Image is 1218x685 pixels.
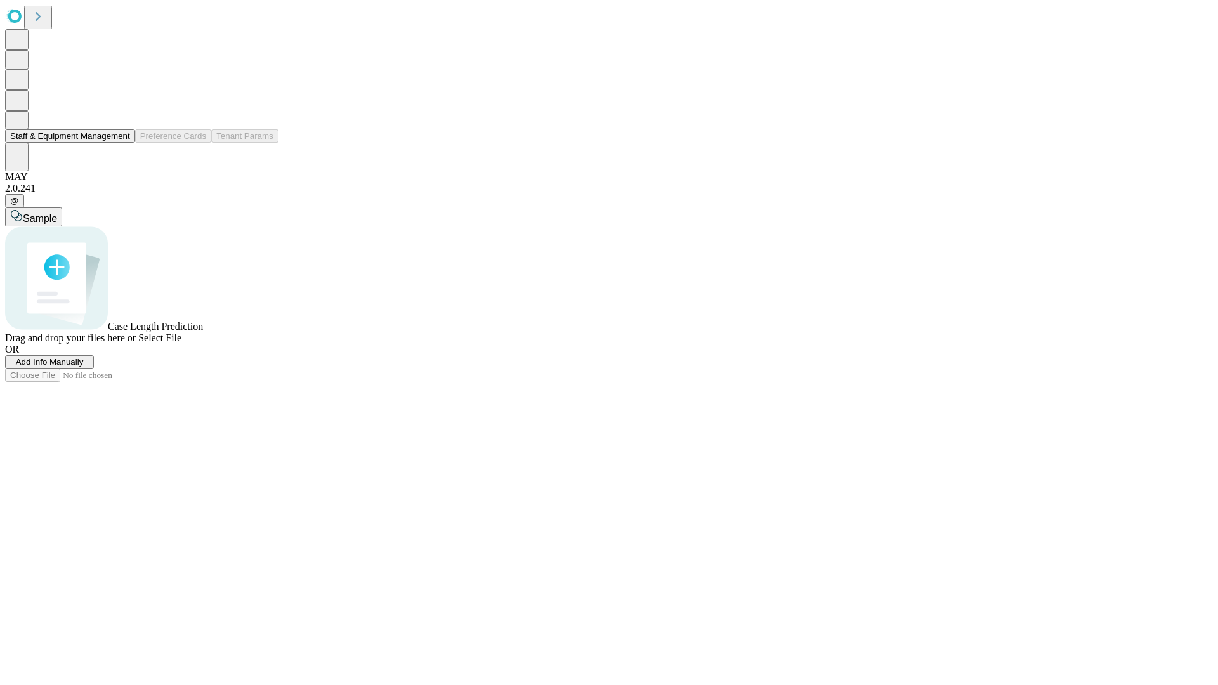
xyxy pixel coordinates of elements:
span: @ [10,196,19,205]
button: Add Info Manually [5,355,94,369]
span: OR [5,344,19,355]
span: Sample [23,213,57,224]
button: Sample [5,207,62,226]
span: Drag and drop your files here or [5,332,136,343]
span: Case Length Prediction [108,321,203,332]
span: Add Info Manually [16,357,84,367]
button: Tenant Params [211,129,278,143]
button: Preference Cards [135,129,211,143]
button: @ [5,194,24,207]
span: Select File [138,332,181,343]
div: MAY [5,171,1213,183]
div: 2.0.241 [5,183,1213,194]
button: Staff & Equipment Management [5,129,135,143]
